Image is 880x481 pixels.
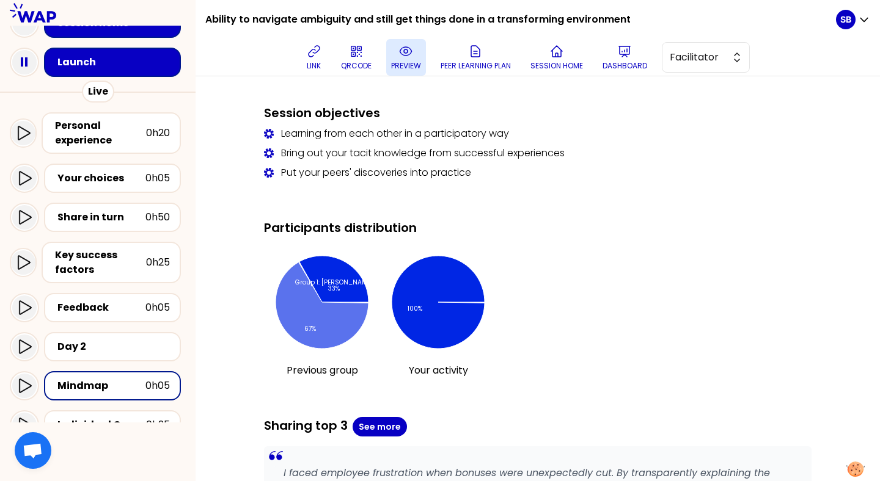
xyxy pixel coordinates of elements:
p: Dashboard [603,61,647,71]
button: preview [386,39,426,76]
p: link [307,61,321,71]
span: Facilitator [670,50,725,65]
div: Personal experience [55,118,146,148]
div: Bring out your tacit knowledge from successful experiences [264,146,812,161]
div: 0h05 [145,378,170,393]
div: Key success factors [55,248,146,277]
div: 0h05 [145,171,170,186]
div: 0h25 [146,255,170,270]
button: Session home [526,39,588,76]
button: See more [353,417,407,436]
button: QRCODE [336,39,376,76]
h2: Session objectives [264,104,812,121]
div: Your choices [57,171,145,186]
p: preview [391,61,421,71]
button: Dashboard [598,39,652,76]
p: Session home [530,61,583,71]
p: QRCODE [341,61,372,71]
div: Live [82,81,114,103]
p: Your activity [409,363,468,378]
h2: Sharing top 3 [264,417,348,436]
div: Put your peers' discoveries into practice [264,165,812,180]
button: Facilitator [662,42,750,73]
button: SB [836,10,870,29]
div: 0h25 [146,418,170,432]
div: Day 2 [57,339,170,354]
div: Feedback [57,300,145,315]
button: Peer learning plan [436,39,516,76]
div: Mindmap [57,378,145,393]
div: Share in turn [57,210,145,225]
div: Open chat [15,432,51,469]
div: 0h20 [146,126,170,140]
tspan: 100% [408,303,422,313]
button: link [302,39,326,76]
div: Individual Case [57,418,146,432]
div: Launch [57,55,175,70]
p: Peer learning plan [441,61,511,71]
div: 0h05 [145,300,170,315]
tspan: 67% [304,324,316,333]
p: SB [840,13,851,26]
h2: Participants distribution [264,219,417,236]
tspan: Group 1: [PERSON_NAME] [295,278,373,287]
tspan: 33% [328,284,340,293]
div: Learning from each other in a participatory way [264,126,812,141]
div: 0h50 [145,210,170,225]
p: Previous group [287,363,358,378]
